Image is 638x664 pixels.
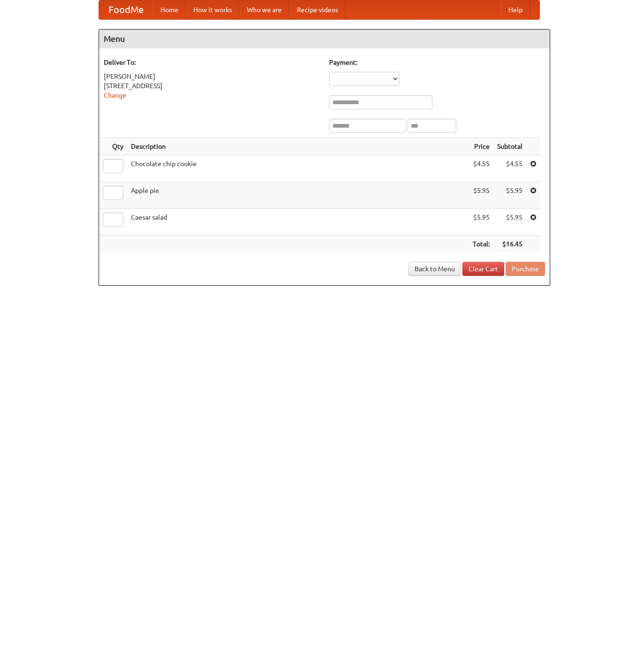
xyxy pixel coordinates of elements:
[506,262,545,276] button: Purchase
[186,0,239,19] a: How it works
[99,0,153,19] a: FoodMe
[99,138,127,155] th: Qty
[104,81,320,91] div: [STREET_ADDRESS]
[462,262,504,276] a: Clear Cart
[104,92,126,99] a: Change
[469,182,493,209] td: $5.95
[493,182,526,209] td: $5.95
[99,30,550,48] h4: Menu
[493,209,526,236] td: $5.95
[493,138,526,155] th: Subtotal
[469,236,493,253] th: Total:
[104,58,320,67] h5: Deliver To:
[104,72,320,81] div: [PERSON_NAME]
[493,155,526,182] td: $4.55
[329,58,545,67] h5: Payment:
[127,138,469,155] th: Description
[127,182,469,209] td: Apple pie
[469,138,493,155] th: Price
[239,0,289,19] a: Who we are
[127,155,469,182] td: Chocolate chip cookie
[408,262,461,276] a: Back to Menu
[153,0,186,19] a: Home
[127,209,469,236] td: Caesar salad
[493,236,526,253] th: $16.45
[289,0,346,19] a: Recipe videos
[469,155,493,182] td: $4.55
[501,0,530,19] a: Help
[469,209,493,236] td: $5.95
